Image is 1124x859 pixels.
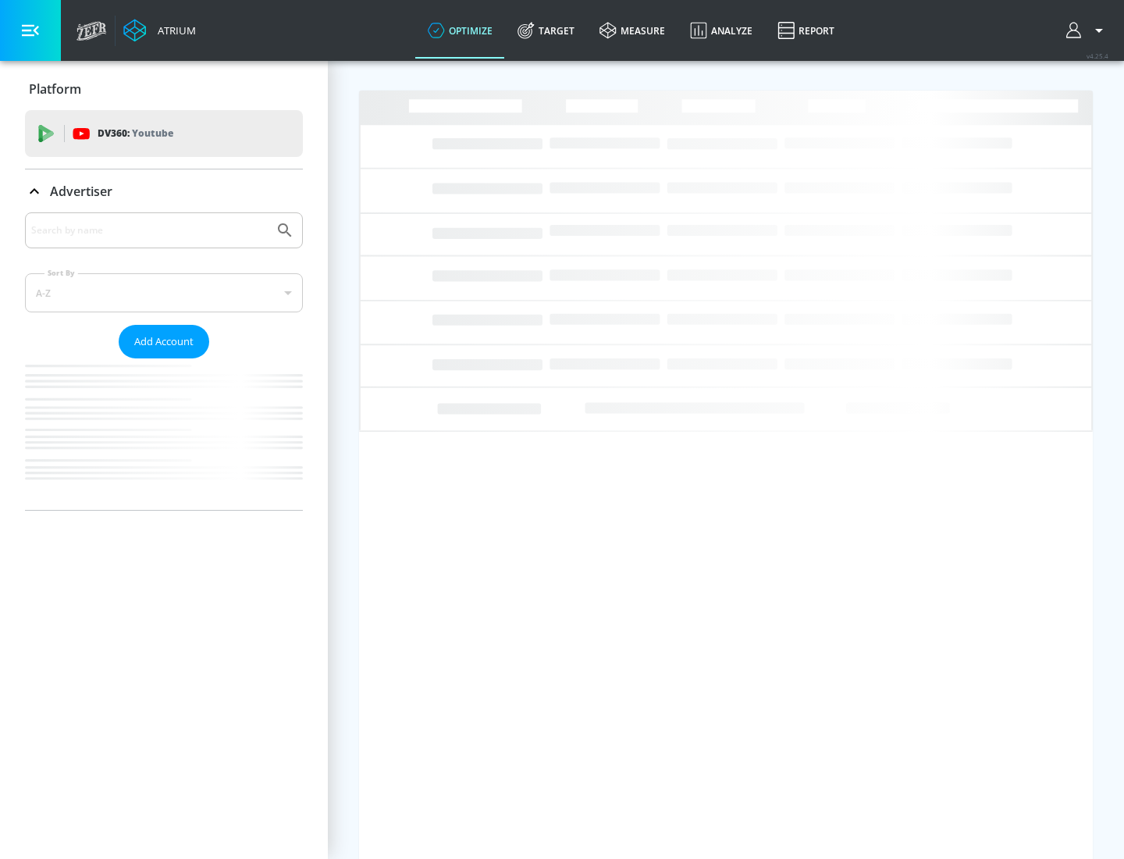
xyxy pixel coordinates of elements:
label: Sort By [44,268,78,278]
nav: list of Advertiser [25,358,303,510]
a: Atrium [123,19,196,42]
p: Platform [29,80,81,98]
a: measure [587,2,678,59]
p: Advertiser [50,183,112,200]
span: Add Account [134,333,194,351]
button: Add Account [119,325,209,358]
div: DV360: Youtube [25,110,303,157]
a: Target [505,2,587,59]
a: Analyze [678,2,765,59]
input: Search by name [31,220,268,241]
p: DV360: [98,125,173,142]
p: Youtube [132,125,173,141]
span: v 4.25.4 [1087,52,1108,60]
div: Atrium [151,23,196,37]
div: A-Z [25,273,303,312]
a: optimize [415,2,505,59]
a: Report [765,2,847,59]
div: Advertiser [25,169,303,213]
div: Platform [25,67,303,111]
div: Advertiser [25,212,303,510]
